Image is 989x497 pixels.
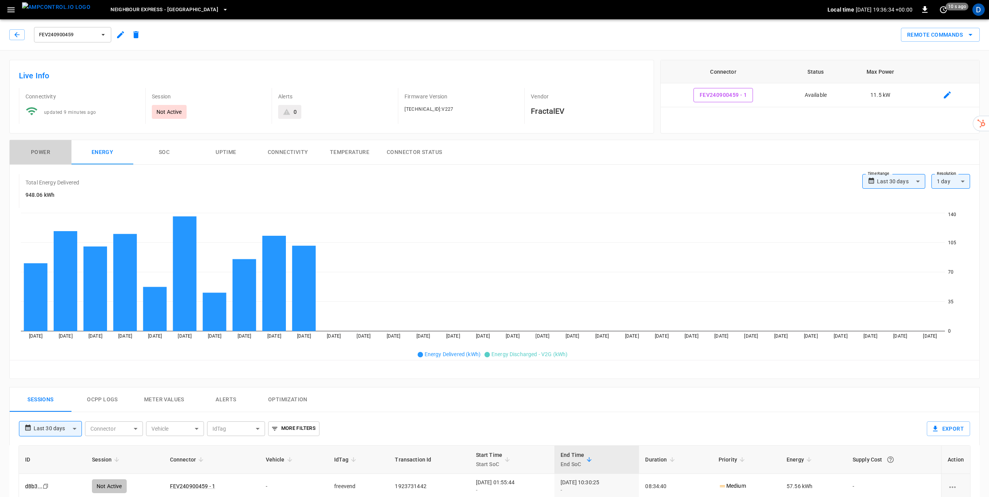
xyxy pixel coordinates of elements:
div: Supply Cost [853,453,935,467]
th: Transaction Id [389,446,469,474]
span: 10 s ago [946,3,969,10]
tspan: [DATE] [566,333,579,339]
p: Firmware Version [404,93,518,100]
div: - [476,486,548,494]
button: Sessions [10,387,71,412]
tspan: [DATE] [446,333,460,339]
tspan: [DATE] [535,333,549,339]
p: Start SoC [476,460,503,469]
span: Vehicle [266,455,295,464]
tspan: [DATE] [655,333,669,339]
tspan: [DATE] [863,333,877,339]
tspan: [DATE] [59,333,73,339]
td: 11.5 kW [846,83,915,107]
button: Neighbour Express - [GEOGRAPHIC_DATA] [107,2,231,17]
tspan: [DATE] [625,333,639,339]
div: Not Active [92,479,127,493]
tspan: [DATE] [178,333,192,339]
div: - [561,486,633,494]
tspan: [DATE] [88,333,102,339]
td: Available [786,83,846,107]
button: The cost of your charging session based on your supply rates [884,453,897,467]
tspan: [DATE] [714,333,728,339]
span: Energy Discharged - V2G (kWh) [491,351,568,357]
button: Remote Commands [901,28,980,42]
th: Connector [661,60,786,83]
span: Connector [170,455,206,464]
tspan: [DATE] [923,333,937,339]
tspan: [DATE] [416,333,430,339]
h6: 948.06 kWh [25,191,79,199]
p: Medium [719,482,746,490]
tspan: 140 [948,212,956,217]
div: Start Time [476,450,503,469]
span: Priority [719,455,747,464]
p: Total Energy Delivered [25,179,79,186]
th: Status [786,60,846,83]
button: Temperature [319,140,381,165]
tspan: [DATE] [118,333,132,339]
tspan: [DATE] [387,333,401,339]
span: Duration [645,455,677,464]
tspan: 105 [948,240,956,245]
p: Vendor [531,93,644,100]
button: Optimization [257,387,319,412]
span: Energy Delivered (kWh) [425,351,481,357]
button: Connector Status [381,140,448,165]
h6: FractalEV [531,105,644,117]
span: FEV240900459 [39,30,96,39]
p: Local time [828,6,854,14]
tspan: [DATE] [804,333,818,339]
button: Power [10,140,71,165]
tspan: [DATE] [506,333,520,339]
span: Neighbour Express - [GEOGRAPHIC_DATA] [110,5,218,14]
div: End Time [561,450,584,469]
span: IdTag [334,455,359,464]
p: Not Active [156,108,182,116]
button: More Filters [268,421,319,436]
th: Max Power [846,60,915,83]
tspan: [DATE] [29,333,43,339]
span: Energy [787,455,814,464]
button: Meter Values [133,387,195,412]
tspan: [DATE] [267,333,281,339]
tspan: [DATE] [208,333,222,339]
span: End TimeEnd SoC [561,450,594,469]
p: Connectivity [25,93,139,100]
tspan: [DATE] [893,333,907,339]
p: End SoC [561,460,584,469]
button: FEV240900459 - 1 [693,88,753,102]
span: [TECHNICAL_ID]:V227 [404,106,454,112]
th: ID [19,446,86,474]
button: set refresh interval [937,3,950,16]
span: updated 9 minutes ago [44,110,96,115]
tspan: [DATE] [297,333,311,339]
tspan: 35 [948,299,953,304]
tspan: [DATE] [595,333,609,339]
span: Session [92,455,122,464]
img: ampcontrol.io logo [22,2,90,12]
button: SOC [133,140,195,165]
button: Connectivity [257,140,319,165]
tspan: [DATE] [834,333,848,339]
div: remote commands options [901,28,980,42]
tspan: [DATE] [148,333,162,339]
div: Last 30 days [877,174,925,189]
tspan: 70 [948,269,953,275]
div: 1 day [931,174,970,189]
tspan: [DATE] [476,333,490,339]
span: Start TimeStart SoC [476,450,513,469]
p: [DATE] 19:36:34 +00:00 [856,6,913,14]
tspan: [DATE] [774,333,788,339]
table: connector table [661,60,979,107]
div: Last 30 days [34,421,82,436]
p: Alerts [278,93,392,100]
label: Resolution [937,171,956,177]
h6: Live Info [19,69,644,82]
div: 0 [294,108,297,116]
button: Uptime [195,140,257,165]
th: Action [941,446,970,474]
tspan: 0 [948,328,951,334]
a: d8b3... [25,483,42,489]
label: Time Range [868,171,889,177]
